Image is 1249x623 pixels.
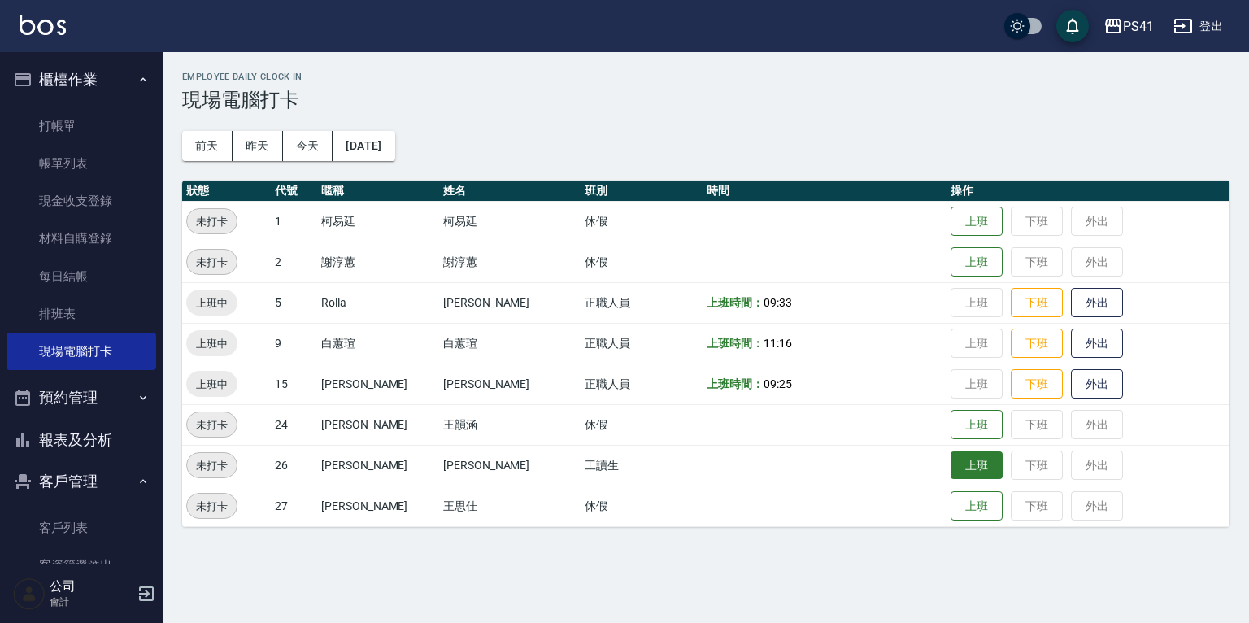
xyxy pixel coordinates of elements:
[707,337,764,350] b: 上班時間：
[439,486,581,526] td: 王思佳
[439,364,581,404] td: [PERSON_NAME]
[7,509,156,547] a: 客戶列表
[271,181,317,202] th: 代號
[7,295,156,333] a: 排班表
[951,491,1003,521] button: 上班
[7,107,156,145] a: 打帳單
[13,577,46,610] img: Person
[187,457,237,474] span: 未打卡
[581,445,703,486] td: 工讀生
[764,337,792,350] span: 11:16
[271,323,317,364] td: 9
[317,242,439,282] td: 謝淳蕙
[50,578,133,595] h5: 公司
[271,445,317,486] td: 26
[182,131,233,161] button: 前天
[951,451,1003,480] button: 上班
[1071,329,1123,359] button: 外出
[439,181,581,202] th: 姓名
[764,377,792,390] span: 09:25
[581,242,703,282] td: 休假
[439,404,581,445] td: 王韻涵
[7,460,156,503] button: 客戶管理
[7,377,156,419] button: 預約管理
[951,247,1003,277] button: 上班
[581,404,703,445] td: 休假
[439,282,581,323] td: [PERSON_NAME]
[707,377,764,390] b: 上班時間：
[7,59,156,101] button: 櫃檯作業
[317,282,439,323] td: Rolla
[707,296,764,309] b: 上班時間：
[947,181,1229,202] th: 操作
[182,89,1229,111] h3: 現場電腦打卡
[317,404,439,445] td: [PERSON_NAME]
[439,201,581,242] td: 柯易廷
[182,72,1229,82] h2: Employee Daily Clock In
[581,201,703,242] td: 休假
[951,207,1003,237] button: 上班
[271,242,317,282] td: 2
[7,220,156,257] a: 材料自購登錄
[186,294,237,311] span: 上班中
[187,498,237,515] span: 未打卡
[1011,288,1063,318] button: 下班
[186,376,237,393] span: 上班中
[187,254,237,271] span: 未打卡
[439,445,581,486] td: [PERSON_NAME]
[7,419,156,461] button: 報表及分析
[764,296,792,309] span: 09:33
[271,364,317,404] td: 15
[50,595,133,609] p: 會計
[581,486,703,526] td: 休假
[317,323,439,364] td: 白蕙瑄
[7,333,156,370] a: 現場電腦打卡
[1071,288,1123,318] button: 外出
[7,258,156,295] a: 每日結帳
[1011,369,1063,399] button: 下班
[271,404,317,445] td: 24
[1011,329,1063,359] button: 下班
[187,416,237,433] span: 未打卡
[581,282,703,323] td: 正職人員
[317,181,439,202] th: 暱稱
[1071,369,1123,399] button: 外出
[581,181,703,202] th: 班別
[7,547,156,584] a: 客資篩選匯出
[233,131,283,161] button: 昨天
[182,181,271,202] th: 狀態
[333,131,394,161] button: [DATE]
[317,445,439,486] td: [PERSON_NAME]
[271,201,317,242] td: 1
[1167,11,1229,41] button: 登出
[439,323,581,364] td: 白蕙瑄
[7,182,156,220] a: 現金收支登錄
[317,201,439,242] td: 柯易廷
[271,282,317,323] td: 5
[283,131,333,161] button: 今天
[581,323,703,364] td: 正職人員
[1056,10,1089,42] button: save
[703,181,947,202] th: 時間
[1097,10,1160,43] button: PS41
[187,213,237,230] span: 未打卡
[951,410,1003,440] button: 上班
[7,145,156,182] a: 帳單列表
[20,15,66,35] img: Logo
[271,486,317,526] td: 27
[186,335,237,352] span: 上班中
[581,364,703,404] td: 正職人員
[439,242,581,282] td: 謝淳蕙
[317,364,439,404] td: [PERSON_NAME]
[317,486,439,526] td: [PERSON_NAME]
[1123,16,1154,37] div: PS41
